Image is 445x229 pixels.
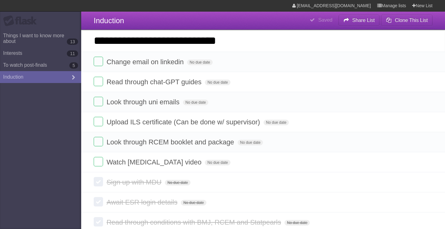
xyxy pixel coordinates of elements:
[318,17,332,23] b: Saved
[264,120,289,125] span: No due date
[94,177,103,186] label: Done
[67,39,78,45] b: 13
[94,97,103,106] label: Done
[238,140,263,145] span: No due date
[106,158,203,166] span: Watch [MEDICAL_DATA] video
[106,138,235,146] span: Look through RCEM booklet and package
[165,180,190,185] span: No due date
[94,157,103,166] label: Done
[69,62,78,69] b: 5
[106,58,185,66] span: Change email on linkedin
[106,98,181,106] span: Look through uni emails
[187,60,212,65] span: No due date
[106,198,179,206] span: Await ESR login details
[205,80,230,85] span: No due date
[94,217,103,226] label: Done
[106,178,163,186] span: Sign up with MDU
[381,15,433,26] button: Clone This List
[106,78,203,86] span: Read through chat-GPT guides
[284,220,310,226] span: No due date
[352,18,375,23] b: Share List
[94,57,103,66] label: Done
[106,118,262,126] span: Upload ILS certificate (Can be done w/ supervisor)
[94,137,103,146] label: Done
[94,117,103,126] label: Done
[205,160,230,165] span: No due date
[339,15,380,26] button: Share List
[183,100,208,105] span: No due date
[395,18,428,23] b: Clone This List
[94,16,124,25] span: Induction
[181,200,206,206] span: No due date
[3,15,41,27] div: Flask
[106,218,283,226] span: Read through conditions with BMJ, RCEM and Statpearls
[94,197,103,206] label: Done
[67,50,78,57] b: 11
[94,77,103,86] label: Done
